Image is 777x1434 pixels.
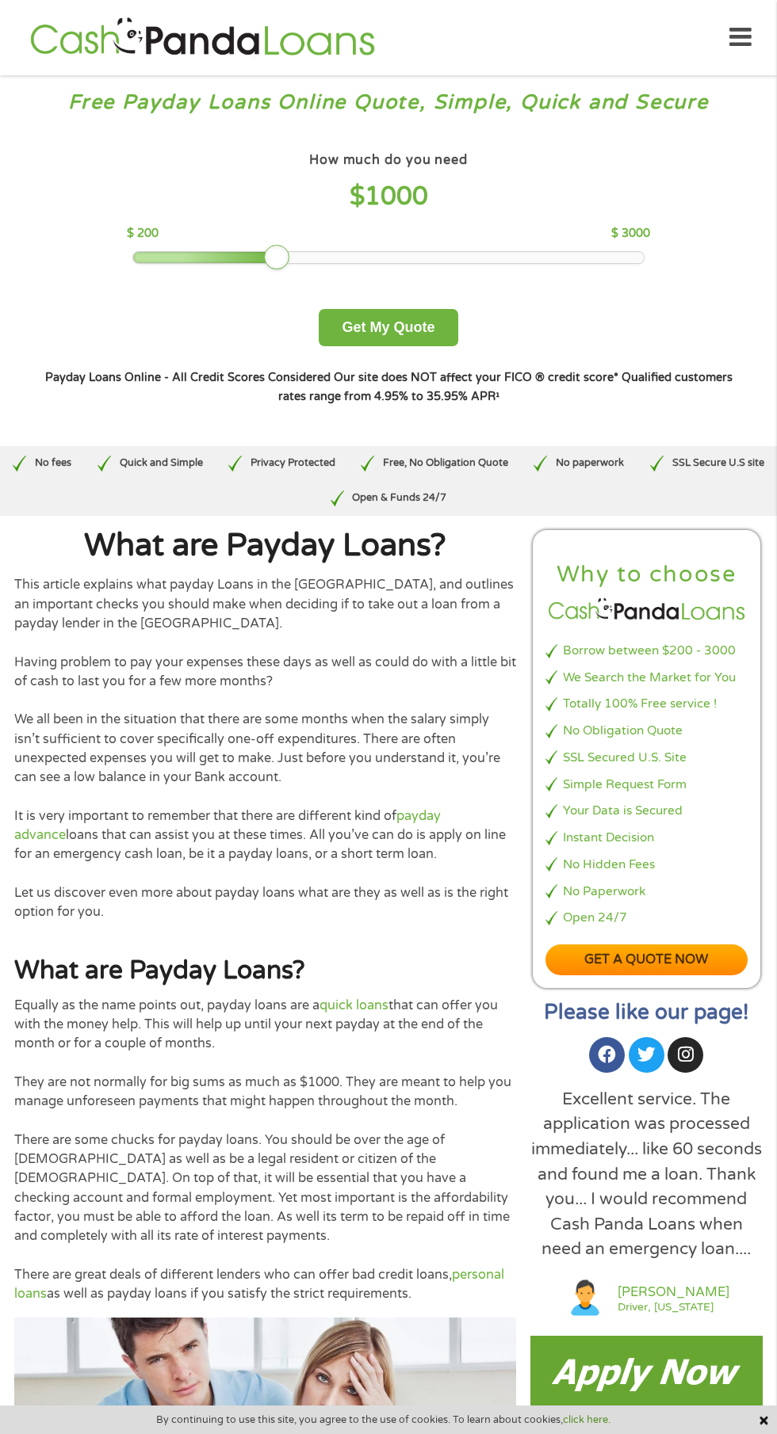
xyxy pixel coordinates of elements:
[530,1087,763,1262] div: Excellent service. The application was processed immediately... like 60 seconds and found me a lo...
[14,1073,516,1112] p: They are not normally for big sums as much as $1000. They are meant to help you manage unforeseen...
[618,1302,729,1313] a: Driver, [US_STATE]
[319,309,457,346] button: Get My Quote
[14,710,516,787] p: We all been in the situation that there are some months when the salary simply isn’t sufficient t...
[383,456,508,471] p: Free, No Obligation Quote
[45,371,331,384] strong: Payday Loans Online - All Credit Scores Considered
[14,955,516,987] h2: What are Payday Loans?
[156,1414,610,1425] span: By continuing to use this site, you agree to the use of cookies. To learn about cookies,
[672,456,764,471] p: SSL Secure U.S site
[320,997,388,1013] a: quick loans
[545,883,748,901] li: No Paperwork
[127,181,649,213] h4: $
[35,456,71,471] p: No fees
[334,371,618,384] strong: Our site does NOT affect your FICO ® credit score*
[352,490,446,505] p: Open & Funds 24/7
[14,807,516,864] p: It is very important to remember that there are different kind of loans that can assist you at th...
[309,152,468,169] h4: How much do you need
[545,856,748,874] li: No Hidden Fees
[251,456,335,471] p: Privacy Protected
[365,181,428,212] span: 1000
[530,1002,763,1023] h2: Please like our page!​
[545,669,748,687] li: We Search the Market for You
[14,530,516,562] h1: What are Payday Loans?
[545,695,748,713] li: Totally 100% Free service !
[618,1283,729,1302] a: [PERSON_NAME]
[545,829,748,847] li: Instant Decision
[14,575,516,633] p: This article explains what payday Loans in the [GEOGRAPHIC_DATA], and outlines an important check...
[545,749,748,767] li: SSL Secured U.S. Site
[545,722,748,740] li: No Obligation Quote
[278,371,733,403] strong: Qualified customers rates range from 4.95% to 35.95% APR¹
[611,225,650,242] p: $ 3000
[545,776,748,794] li: Simple Request Form
[14,1131,516,1246] p: There are some chucks for payday loans. You should be over the age of [DEMOGRAPHIC_DATA] as well ...
[120,456,203,471] p: Quick and Simple
[14,883,516,922] p: Let us discover even more about payday loans what are they as well as is the right option for you.
[545,802,748,820] li: Your Data is Secured
[545,909,748,927] li: Open 24/7
[14,653,516,692] p: Having problem to pay your expenses these days as well as could do with a little bit of cash to l...
[14,1265,516,1304] p: There are great deals of different lenders who can offer bad credit loans, as well as payday loan...
[545,560,748,589] h2: Why to choose
[14,996,516,1054] p: Equally as the name points out, payday loans are a that can offer you with the money help. This w...
[556,456,624,471] p: No paperwork
[14,90,763,116] h3: Free Payday Loans Online Quote, Simple, Quick and Secure
[563,1413,610,1426] a: click here.
[127,225,159,242] p: $ 200
[530,1336,763,1408] img: Payday loans now
[25,15,379,60] img: GetLoanNow Logo
[545,642,748,660] li: Borrow between $200 - 3000
[545,944,748,975] a: Get a quote now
